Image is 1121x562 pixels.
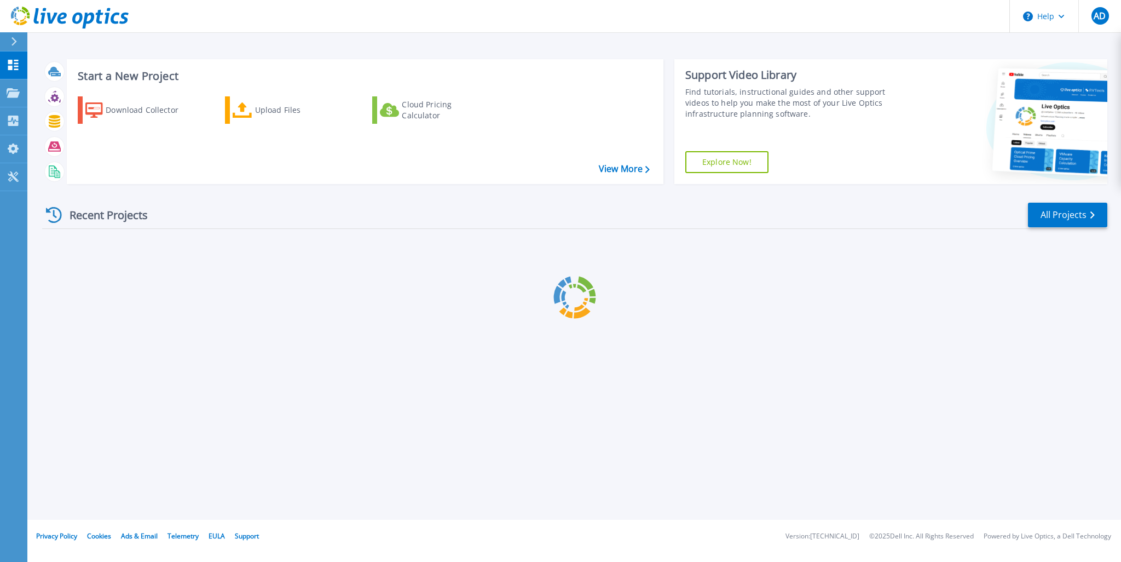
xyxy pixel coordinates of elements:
[785,533,859,540] li: Version: [TECHNICAL_ID]
[225,96,347,124] a: Upload Files
[42,202,163,228] div: Recent Projects
[685,68,907,82] div: Support Video Library
[685,87,907,119] div: Find tutorials, instructional guides and other support videos to help you make the most of your L...
[235,531,259,541] a: Support
[106,99,193,121] div: Download Collector
[685,151,768,173] a: Explore Now!
[78,70,649,82] h3: Start a New Project
[255,99,343,121] div: Upload Files
[869,533,974,540] li: © 2025 Dell Inc. All Rights Reserved
[121,531,158,541] a: Ads & Email
[1094,12,1106,20] span: AD
[209,531,225,541] a: EULA
[402,99,489,121] div: Cloud Pricing Calculator
[984,533,1111,540] li: Powered by Live Optics, a Dell Technology
[87,531,111,541] a: Cookies
[599,164,650,174] a: View More
[78,96,200,124] a: Download Collector
[167,531,199,541] a: Telemetry
[372,96,494,124] a: Cloud Pricing Calculator
[36,531,77,541] a: Privacy Policy
[1028,203,1107,227] a: All Projects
